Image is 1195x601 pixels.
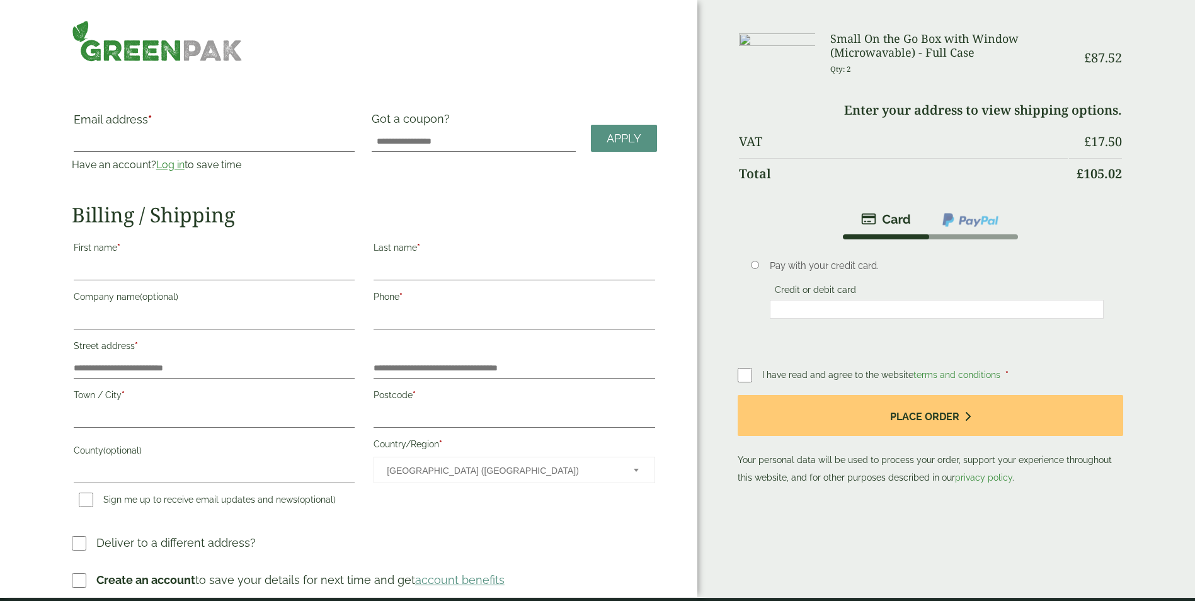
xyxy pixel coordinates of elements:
[770,259,1104,273] p: Pay with your credit card.
[96,573,195,587] strong: Create an account
[374,386,655,408] label: Postcode
[591,125,657,152] a: Apply
[372,112,455,132] label: Got a coupon?
[1084,133,1122,150] bdi: 17.50
[399,292,403,302] abbr: required
[96,571,505,588] p: to save your details for next time and get
[413,390,416,400] abbr: required
[74,288,355,309] label: Company name
[913,370,1000,380] a: terms and conditions
[135,341,138,351] abbr: required
[74,495,341,508] label: Sign me up to receive email updates and news
[1084,133,1091,150] span: £
[74,239,355,260] label: First name
[74,386,355,408] label: Town / City
[739,127,1068,157] th: VAT
[762,370,1003,380] span: I have read and agree to the website
[374,288,655,309] label: Phone
[739,158,1068,189] th: Total
[1077,165,1122,182] bdi: 105.02
[417,243,420,253] abbr: required
[72,157,357,173] p: Have an account? to save time
[1077,165,1084,182] span: £
[374,239,655,260] label: Last name
[148,113,152,126] abbr: required
[830,32,1068,59] h3: Small On the Go Box with Window (Microwavable) - Full Case
[739,95,1123,125] td: Enter your address to view shipping options.
[72,203,657,227] h2: Billing / Shipping
[439,439,442,449] abbr: required
[1084,49,1122,66] bdi: 87.52
[74,337,355,358] label: Street address
[140,292,178,302] span: (optional)
[374,435,655,457] label: Country/Region
[770,285,861,299] label: Credit or debit card
[387,457,616,484] span: United Kingdom (UK)
[861,212,911,227] img: stripe.png
[156,159,185,171] a: Log in
[74,114,355,132] label: Email address
[74,442,355,463] label: County
[1084,49,1091,66] span: £
[1005,370,1009,380] abbr: required
[122,390,125,400] abbr: required
[738,395,1124,486] p: Your personal data will be used to process your order, support your experience throughout this we...
[415,573,505,587] a: account benefits
[830,64,851,74] small: Qty: 2
[607,132,641,146] span: Apply
[374,457,655,483] span: Country/Region
[738,395,1124,436] button: Place order
[941,212,1000,228] img: ppcp-gateway.png
[955,472,1012,483] a: privacy policy
[774,304,1100,315] iframe: Secure card payment input frame
[79,493,93,507] input: Sign me up to receive email updates and news(optional)
[72,20,243,62] img: GreenPak Supplies
[297,495,336,505] span: (optional)
[103,445,142,455] span: (optional)
[117,243,120,253] abbr: required
[96,534,256,551] p: Deliver to a different address?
